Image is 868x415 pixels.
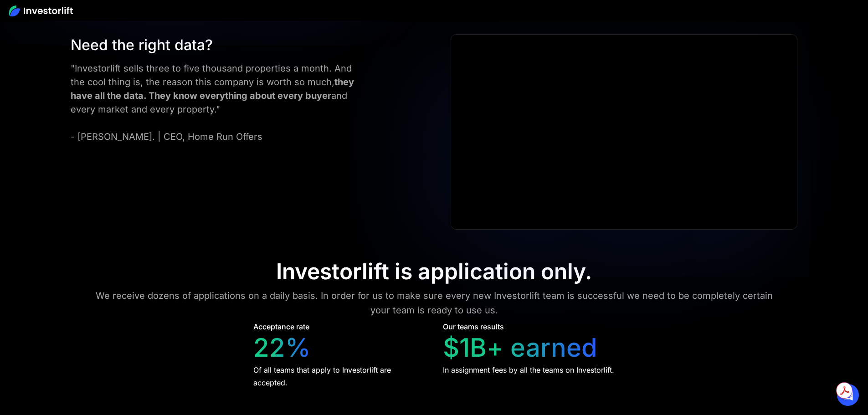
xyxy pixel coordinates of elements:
[276,258,592,285] div: Investorlift is application only.
[443,321,504,332] div: Our teams results
[71,34,368,56] div: Need the right data?
[443,333,597,363] div: $1B+ earned
[253,333,311,363] div: 22%
[71,77,354,101] strong: they have all the data. They know everything about every buyer
[253,321,309,332] div: Acceptance rate
[87,288,781,318] div: We receive dozens of applications on a daily basis. In order for us to make sure every new Invest...
[443,364,614,376] div: In assignment fees by all the teams on Investorlift.
[253,364,426,389] div: Of all teams that apply to Investorlift are accepted.
[71,61,368,143] div: "Investorlift sells three to five thousand properties a month. And the cool thing is, the reason ...
[451,35,796,230] iframe: Ryan Pineda | Testimonial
